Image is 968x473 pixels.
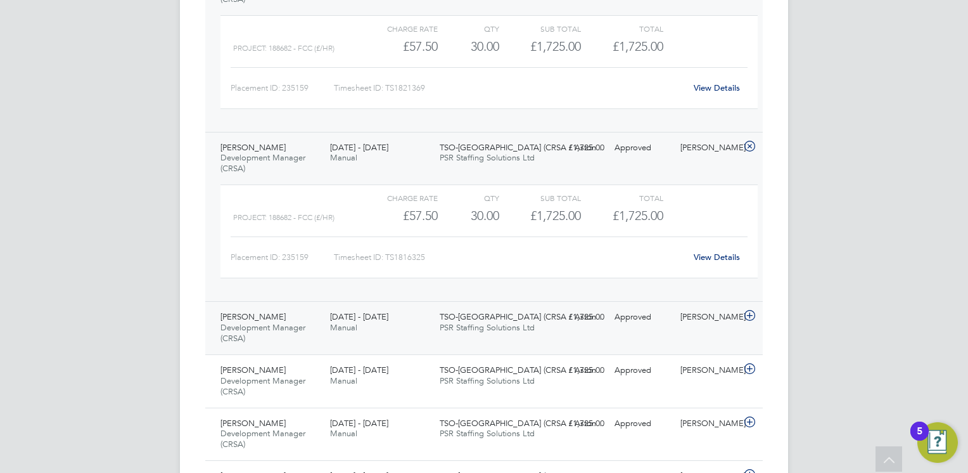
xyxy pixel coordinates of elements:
div: 30.00 [438,205,499,226]
span: [PERSON_NAME] [220,311,286,322]
div: 30.00 [438,36,499,57]
div: Timesheet ID: TS1816325 [334,247,685,268]
span: TSO-[GEOGRAPHIC_DATA] (CRSA / Aston… [440,418,604,429]
div: QTY [438,21,499,36]
span: PSR Staffing Solutions Ltd [440,375,535,386]
div: Approved [609,413,675,434]
span: Manual [330,322,357,333]
button: Open Resource Center, 5 new notifications [917,422,958,463]
span: Manual [330,152,357,163]
div: £57.50 [356,205,438,226]
a: View Details [694,82,740,93]
span: [DATE] - [DATE] [330,365,388,375]
span: Project: 188682 - FCC (£/HR) [233,44,334,53]
span: Manual [330,428,357,439]
span: [DATE] - [DATE] [330,418,388,429]
div: £57.50 [356,36,438,57]
span: PSR Staffing Solutions Ltd [440,428,535,439]
span: Development Manager (CRSA) [220,428,305,450]
div: £1,725.00 [544,413,609,434]
span: TSO-[GEOGRAPHIC_DATA] (CRSA / Aston… [440,365,604,375]
div: Placement ID: 235159 [231,247,334,268]
div: Approved [609,138,675,159]
div: £1,725.00 [544,307,609,328]
div: 5 [917,431,922,448]
div: Total [581,21,663,36]
div: Total [581,190,663,205]
div: Approved [609,360,675,381]
div: Timesheet ID: TS1821369 [334,78,685,98]
span: Project: 188682 - FCC (£/HR) [233,213,334,222]
div: Sub Total [499,21,581,36]
span: [PERSON_NAME] [220,365,286,375]
div: QTY [438,190,499,205]
div: Sub Total [499,190,581,205]
span: Development Manager (CRSA) [220,375,305,397]
div: [PERSON_NAME] [675,307,741,328]
span: Development Manager (CRSA) [220,152,305,174]
div: £1,725.00 [499,36,581,57]
div: Charge rate [356,190,438,205]
span: [PERSON_NAME] [220,142,286,153]
div: Charge rate [356,21,438,36]
div: [PERSON_NAME] [675,138,741,159]
span: TSO-[GEOGRAPHIC_DATA] (CRSA / Aston… [440,311,604,322]
span: [DATE] - [DATE] [330,311,388,322]
span: [DATE] - [DATE] [330,142,388,153]
div: Approved [609,307,675,328]
div: £1,725.00 [544,138,609,159]
div: £1,725.00 [499,205,581,226]
span: TSO-[GEOGRAPHIC_DATA] (CRSA / Aston… [440,142,604,153]
a: View Details [694,252,740,262]
div: [PERSON_NAME] [675,360,741,381]
span: [PERSON_NAME] [220,418,286,429]
span: PSR Staffing Solutions Ltd [440,152,535,163]
div: [PERSON_NAME] [675,413,741,434]
div: £1,725.00 [544,360,609,381]
span: Manual [330,375,357,386]
span: Development Manager (CRSA) [220,322,305,344]
span: £1,725.00 [613,39,663,54]
span: PSR Staffing Solutions Ltd [440,322,535,333]
div: Placement ID: 235159 [231,78,334,98]
span: £1,725.00 [613,208,663,223]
